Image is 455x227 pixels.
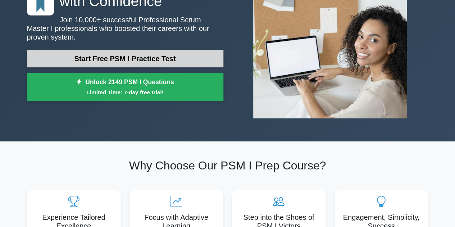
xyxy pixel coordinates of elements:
a: Unlock 2149 PSM I QuestionsLimited Time: 7-day free trial! [27,73,223,101]
h2: Why Choose Our PSM I Prep Course? [27,159,428,172]
small: Limited Time: 7-day free trial! [36,88,214,96]
p: Join 10,000+ successful Professional Scrum Master I professionals who boosted their careers with ... [27,15,223,41]
a: Start Free PSM I Practice Test [27,50,223,67]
